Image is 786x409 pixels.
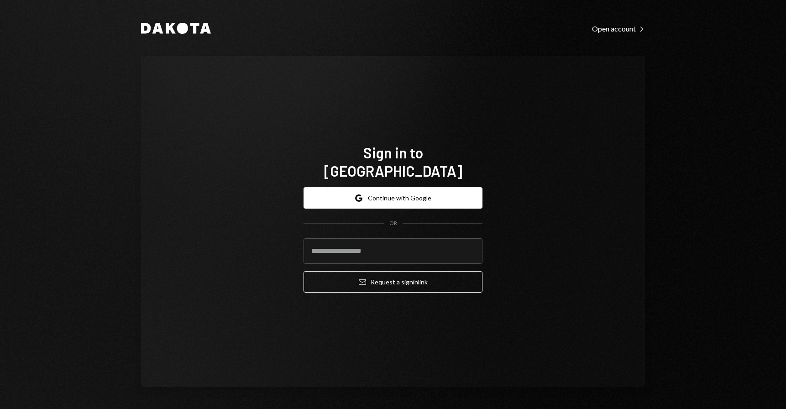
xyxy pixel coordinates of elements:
button: Request a signinlink [304,271,482,293]
a: Open account [592,23,645,33]
button: Continue with Google [304,187,482,209]
div: OR [389,220,397,227]
h1: Sign in to [GEOGRAPHIC_DATA] [304,143,482,180]
div: Open account [592,24,645,33]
